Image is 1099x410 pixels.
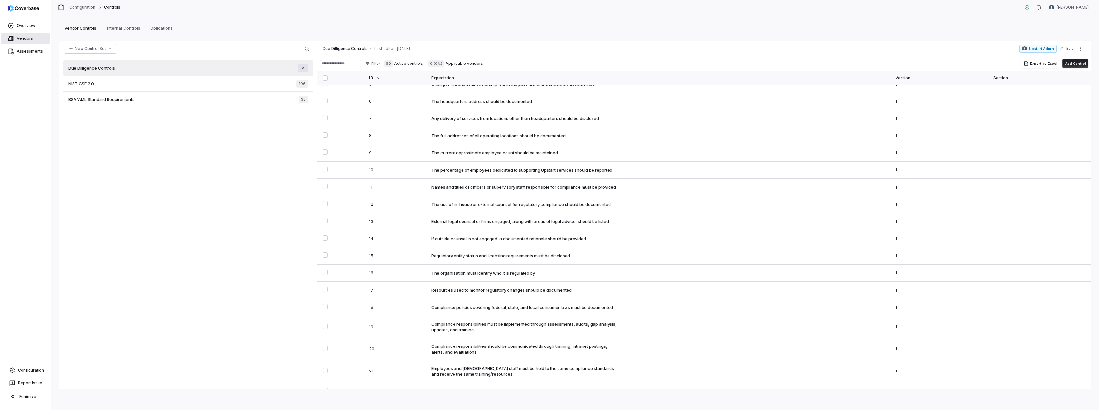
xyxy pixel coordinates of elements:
[365,382,427,400] td: 22
[323,149,328,155] button: Select 9 control
[892,230,990,247] td: 1
[892,382,990,400] td: 1
[365,161,427,179] td: 10
[431,184,616,190] div: Names and titles of officers or supervisory staff responsible for compliance must be provided
[365,110,427,127] td: 7
[323,287,328,292] button: Select 17 control
[431,218,609,224] div: External legal counsel or firms engaged, along with areas of legal advice, should be listed
[68,65,115,71] span: Due Dilligence Controls
[323,115,328,120] button: Select 7 control
[428,60,483,67] label: Applicable vendors
[63,60,313,76] a: Due Dilligence Controls69
[17,23,35,28] span: Overview
[892,93,990,110] td: 1
[362,60,383,67] button: Filter
[892,299,990,316] td: 1
[431,304,613,310] div: Compliance policies covering federal, state, and local consumer laws must be documented
[323,235,328,241] button: Select 14 control
[431,167,612,173] div: The percentage of employees dedicated to supporting Upstart services should be reported
[104,5,120,10] span: Controls
[323,304,328,309] button: Select 18 control
[323,346,328,351] button: Select 20 control
[892,316,990,338] td: 1
[1057,5,1089,10] span: [PERSON_NAME]
[1045,3,1093,12] button: Chastity Wilson avatar[PERSON_NAME]
[892,161,990,179] td: 1
[431,133,566,139] div: The full addresses of all operating locations should be documented
[3,364,48,376] a: Configuration
[431,365,619,377] div: Employees and [DEMOGRAPHIC_DATA] staff must be held to the same compliance standards and receive ...
[1057,43,1075,55] button: Edit
[299,96,308,103] span: 35
[69,5,96,10] a: Configuration
[365,247,427,265] td: 15
[104,24,143,32] span: Internal Controls
[65,44,116,54] button: New Control Set
[323,167,328,172] button: Select 10 control
[365,299,427,316] td: 18
[1029,46,1054,51] span: Upstart Admin
[431,115,599,121] div: Any delivery of services from locations other than headquarters should be disclosed
[62,24,99,32] span: Vendor Controls
[8,5,39,12] img: logo-D7KZi-bG.svg
[323,81,328,86] button: Select 5 control
[431,71,888,85] div: Expectation
[431,287,572,293] div: Resources used to monitor regulatory changes should be documented
[384,60,423,67] label: Active controls
[892,110,990,127] td: 1
[431,343,619,355] div: Compliance responsibilities should be communicated through training, intranet postings, alerts, a...
[365,196,427,213] td: 12
[371,61,380,66] span: Filter
[892,196,990,213] td: 1
[369,71,423,85] div: ID
[1062,59,1088,68] button: Add Control
[365,230,427,247] td: 14
[892,127,990,144] td: 1
[431,98,532,104] div: The headquarters address should be documented
[323,184,328,189] button: Select 11 control
[3,377,48,389] button: Report Issue
[63,92,313,107] a: BSA/AML Standard Requirements35
[431,321,619,333] div: Compliance responsibilities must be implemented through assessments, audits, gap analysis, update...
[323,218,328,223] button: Select 13 control
[365,264,427,282] td: 16
[1021,59,1060,68] button: Export as Excel
[365,213,427,230] td: 13
[63,76,313,92] a: NIST CSF 2.0106
[892,247,990,265] td: 1
[370,47,372,51] span: •
[19,394,36,399] span: Minimize
[428,60,444,67] span: 0 (0%)
[365,93,427,110] td: 6
[323,46,368,51] span: Due Dilligence Controls
[1,20,50,31] a: Overview
[323,388,328,393] button: Select 22 control
[17,49,43,54] span: Assessments
[323,98,328,103] button: Select 6 control
[892,264,990,282] td: 1
[68,81,94,87] span: NIST CSF 2.0
[3,390,48,403] button: Minimize
[323,368,328,373] button: Select 21 control
[365,179,427,196] td: 11
[892,360,990,382] td: 1
[431,150,558,156] div: The current approximate employee count should be maintained
[431,201,611,207] div: The use of in-house or external counsel for regulatory compliance should be documented
[365,316,427,338] td: 19
[431,236,586,242] div: If outside counsel is not engaged, a documented rationale should be provided
[298,64,308,72] span: 69
[374,46,410,51] span: Last edited: [DATE]
[18,380,42,386] span: Report Issue
[1049,5,1054,10] img: Chastity Wilson avatar
[17,36,33,41] span: Vendors
[1076,44,1086,54] button: More actions
[323,132,328,138] button: Select 8 control
[892,282,990,299] td: 1
[365,282,427,299] td: 17
[1,46,50,57] a: Assessments
[892,338,990,360] td: 1
[323,324,328,329] button: Select 19 control
[431,270,536,276] div: The organization must identify who it is regulated by.
[384,60,393,67] span: 69
[365,127,427,144] td: 8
